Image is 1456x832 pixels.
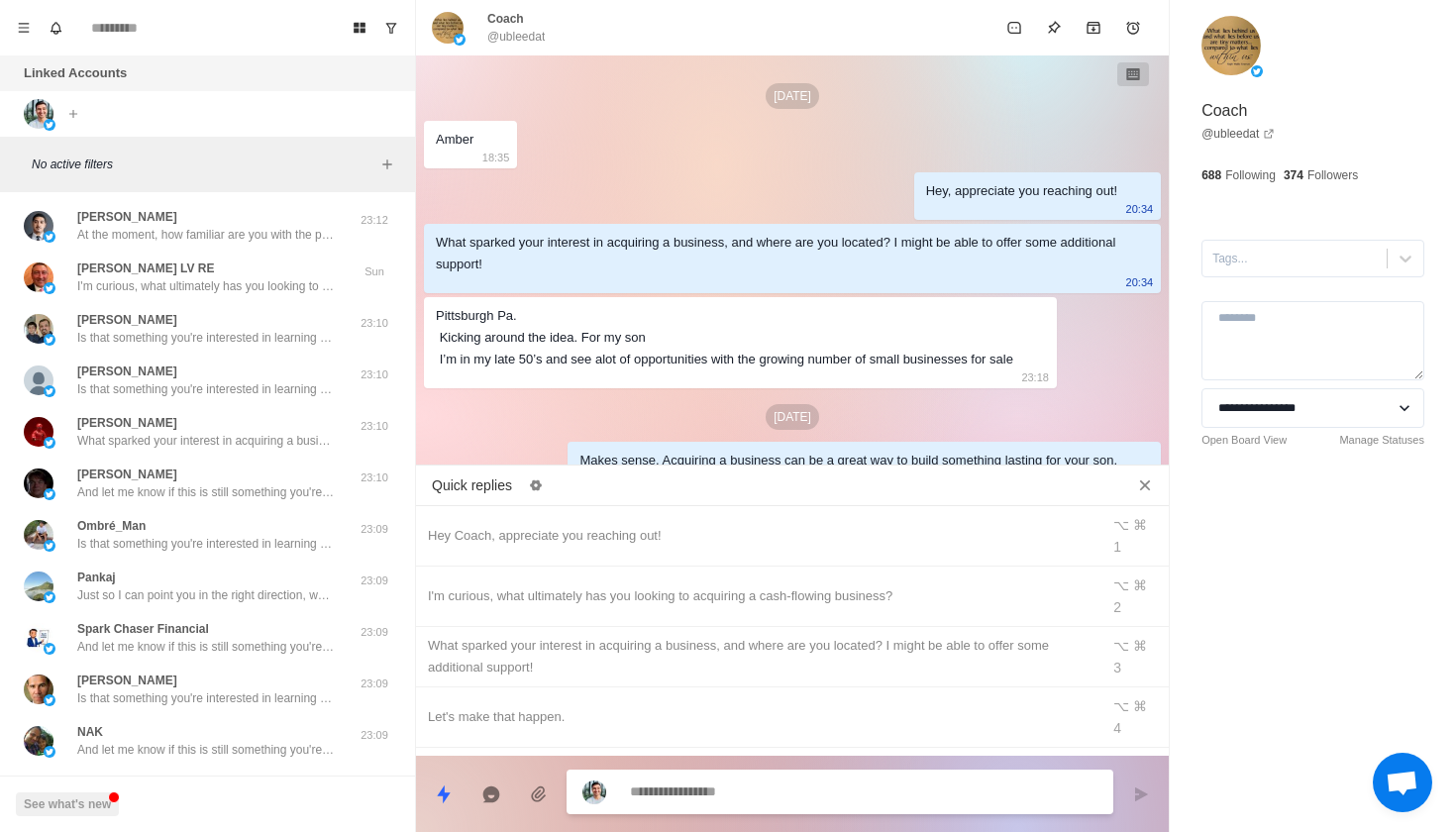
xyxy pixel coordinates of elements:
[766,83,819,109] p: [DATE]
[44,540,55,552] img: picture
[77,329,335,347] p: Is that something you're interested in learning more about?
[428,585,1088,607] div: I'm curious, what ultimately has you looking to acquiring a cash-flowing business?
[77,311,177,329] p: [PERSON_NAME]
[44,643,55,655] img: picture
[350,315,399,332] p: 23:10
[1121,775,1161,814] button: Send message
[24,623,53,653] img: picture
[77,672,177,689] p: [PERSON_NAME]
[24,726,53,756] img: picture
[77,432,335,450] p: What sparked your interest in acquiring a business, and where are you located? I might be able to...
[44,694,55,706] img: picture
[8,12,40,44] button: Menu
[77,535,335,553] p: Is that something you're interested in learning more about?
[766,404,819,430] p: [DATE]
[24,520,53,550] img: picture
[24,63,127,83] p: Linked Accounts
[1129,469,1161,501] button: Close quick replies
[350,624,399,641] p: 23:09
[77,363,177,380] p: [PERSON_NAME]
[44,437,55,449] img: picture
[926,180,1117,202] div: Hey, appreciate you reaching out!
[44,591,55,603] img: picture
[24,262,53,292] img: picture
[44,282,55,294] img: picture
[428,525,1088,547] div: Hey Coach, appreciate you reaching out!
[77,638,335,656] p: And let me know if this is still something you're interested in!
[61,102,85,126] button: Add account
[44,119,55,131] img: picture
[520,469,552,501] button: Edit quick replies
[77,569,116,586] p: Pankaj
[24,314,53,344] img: picture
[432,12,464,44] img: picture
[471,775,511,814] button: Reply with AI
[436,305,1013,370] div: Pittsburgh Pa. Kicking around the idea. For my son I’m in my late 50’s and see alot of opportunit...
[77,380,335,398] p: Is that something you're interested in learning more about?
[24,365,53,395] img: picture
[77,775,103,792] p: KMT
[350,263,399,280] p: Sun
[77,620,209,638] p: Spark Chaser Financial
[350,212,399,229] p: 23:12
[454,34,466,46] img: picture
[424,775,464,814] button: Quick replies
[77,414,177,432] p: [PERSON_NAME]
[1201,432,1287,449] a: Open Board View
[77,586,335,604] p: Just so I can point you in the right direction, what do you feel is the biggest factor holding yo...
[1373,753,1432,812] a: Open chat
[436,232,1117,275] div: What sparked your interest in acquiring a business, and where are you located? I might be able to...
[1201,16,1261,75] img: picture
[1201,99,1247,123] p: Coach
[428,635,1088,678] div: What sparked your interest in acquiring a business, and where are you located? I might be able to...
[1113,574,1157,618] div: ⌥ ⌘ 2
[44,488,55,500] img: picture
[77,517,146,535] p: Ombré_Man
[582,780,606,804] img: picture
[350,676,399,692] p: 23:09
[44,334,55,346] img: picture
[375,12,407,44] button: Show unread conversations
[344,12,375,44] button: Board View
[1307,166,1358,184] p: Followers
[482,147,510,168] p: 18:35
[1284,166,1303,184] p: 374
[77,208,177,226] p: [PERSON_NAME]
[1113,635,1157,678] div: ⌥ ⌘ 3
[44,231,55,243] img: picture
[32,156,375,173] p: No active filters
[1021,366,1049,388] p: 23:18
[350,521,399,538] p: 23:09
[350,469,399,486] p: 23:10
[1113,514,1157,558] div: ⌥ ⌘ 1
[24,99,53,129] img: picture
[24,211,53,241] img: picture
[16,792,119,816] button: See what's new
[1251,65,1263,77] img: picture
[77,723,103,741] p: NAK
[487,28,545,46] p: @ubleedat
[1113,8,1153,48] button: Add reminder
[350,727,399,744] p: 23:09
[1201,166,1221,184] p: 688
[77,466,177,483] p: [PERSON_NAME]
[77,741,335,759] p: And let me know if this is still something you're interested in!
[994,8,1034,48] button: Mark as unread
[24,675,53,704] img: picture
[1201,125,1275,143] a: @ubleedat
[432,475,512,496] p: Quick replies
[77,689,335,707] p: Is that something you're interested in learning more about?
[1225,166,1276,184] p: Following
[487,10,524,28] p: Coach
[1034,8,1074,48] button: Pin
[77,483,335,501] p: And let me know if this is still something you're interested in!
[77,260,214,277] p: [PERSON_NAME] LV RE
[77,277,335,295] p: I'm curious, what ultimately has you looking to acquiring a cash-flowing business?
[436,129,473,151] div: Amber
[40,12,71,44] button: Notifications
[579,450,1117,471] div: Makes sense. Acquiring a business can be a great way to build something lasting for your son.
[1339,432,1424,449] a: Manage Statuses
[77,226,335,244] p: At the moment, how familiar are you with the process of buying a business?
[44,746,55,758] img: picture
[24,468,53,498] img: picture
